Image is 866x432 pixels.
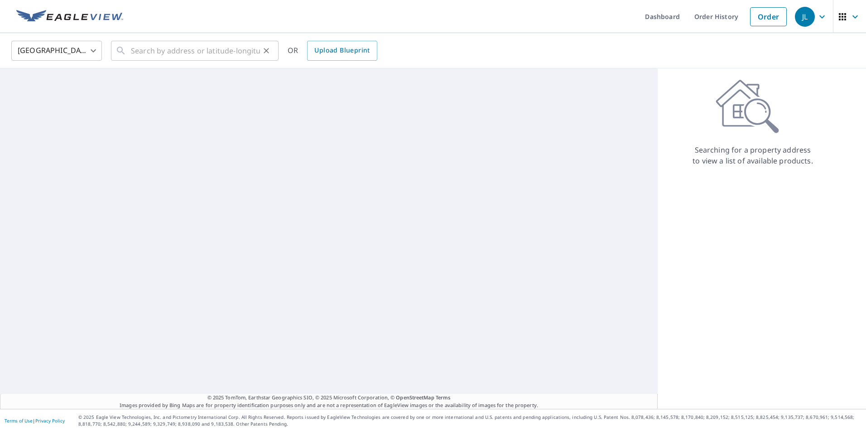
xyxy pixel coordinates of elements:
span: Upload Blueprint [314,45,370,56]
p: | [5,418,65,423]
a: Privacy Policy [35,418,65,424]
button: Clear [260,44,273,57]
a: Order [750,7,787,26]
img: EV Logo [16,10,123,24]
a: Terms of Use [5,418,33,424]
span: © 2025 TomTom, Earthstar Geographics SIO, © 2025 Microsoft Corporation, © [207,394,451,402]
a: Upload Blueprint [307,41,377,61]
a: OpenStreetMap [396,394,434,401]
div: OR [288,41,377,61]
p: Searching for a property address to view a list of available products. [692,144,813,166]
div: [GEOGRAPHIC_DATA] [11,38,102,63]
a: Terms [436,394,451,401]
input: Search by address or latitude-longitude [131,38,260,63]
p: © 2025 Eagle View Technologies, Inc. and Pictometry International Corp. All Rights Reserved. Repo... [78,414,861,427]
div: JL [795,7,815,27]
